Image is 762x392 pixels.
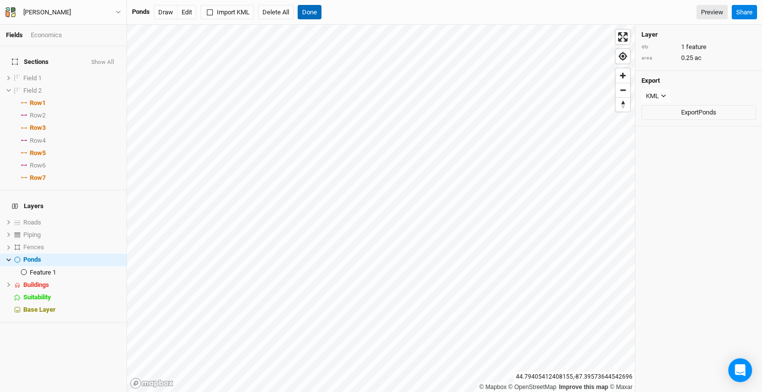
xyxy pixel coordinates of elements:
span: feature [686,43,706,52]
div: Buildings [23,281,121,289]
span: Fences [23,243,44,251]
button: Find my location [616,49,630,63]
span: Buildings [23,281,49,288]
a: OpenStreetMap [508,384,557,391]
div: Fences [23,243,121,251]
span: Ponds [23,256,41,263]
button: Reset bearing to north [616,97,630,112]
button: Import KML [200,5,254,20]
div: 44.79405412408155 , -87.39573644542696 [513,372,635,382]
a: Improve this map [559,384,608,391]
button: Draw [154,5,178,20]
button: Show All [91,59,115,66]
div: KML [646,91,659,101]
div: Feature 1 [30,269,121,277]
span: Base Layer [23,306,56,313]
span: Row 1 [30,99,46,107]
div: qty [641,43,676,51]
h4: Layer [641,31,756,39]
a: Mapbox logo [130,378,174,389]
div: 1 [641,43,756,52]
div: [PERSON_NAME] [23,7,71,17]
span: Row 4 [30,137,46,145]
span: Feature 1 [30,269,56,276]
a: Maxar [610,384,633,391]
div: area [641,55,676,62]
canvas: Map [127,25,635,392]
a: Mapbox [479,384,507,391]
button: Share [732,5,757,20]
button: Delete All [258,5,294,20]
span: ac [695,54,701,62]
a: Fields [6,31,23,39]
div: Susan Hartzell [23,7,71,17]
span: Field 2 [23,87,42,94]
div: Suitability [23,293,121,301]
div: Piping [23,231,121,239]
button: Done [298,5,321,20]
button: Enter fullscreen [616,30,630,44]
button: KML [641,89,671,104]
span: Field 1 [23,74,42,82]
span: Row 3 [30,124,46,132]
h4: Export [641,77,756,85]
span: Suitability [23,293,51,301]
button: Zoom in [616,68,630,83]
div: Base Layer [23,306,121,314]
div: Roads [23,219,121,226]
span: Row 5 [30,149,46,157]
span: Row 7 [30,174,46,182]
span: Row 6 [30,162,46,169]
div: Open Intercom Messenger [728,358,752,382]
div: Economics [31,31,62,40]
div: Ponds [132,7,150,16]
div: Field 1 [23,74,121,82]
button: Zoom out [616,83,630,97]
span: Piping [23,231,41,238]
h4: Layers [6,196,121,216]
div: Ponds [23,256,121,264]
span: Row 2 [30,112,46,119]
span: Roads [23,219,41,226]
button: [PERSON_NAME] [5,7,122,18]
a: Preview [697,5,728,20]
button: ExportPonds [641,105,756,120]
span: Sections [12,58,49,66]
span: Reset bearing to north [616,98,630,112]
button: Edit [177,5,196,20]
div: 0.25 [641,54,756,62]
div: Field 2 [23,87,121,95]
